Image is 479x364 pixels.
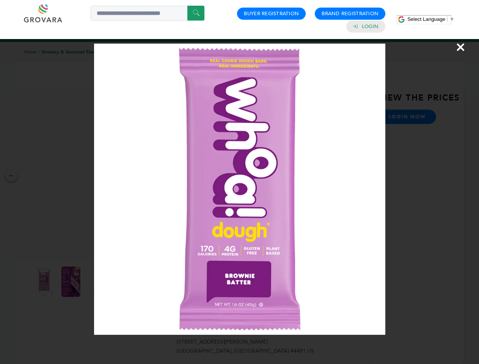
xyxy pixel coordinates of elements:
span: Select Language [407,16,445,22]
span: × [455,36,466,58]
a: Brand Registration [322,10,378,17]
a: Login [362,23,378,30]
img: Image Preview [94,44,385,335]
a: Buyer Registration [244,10,299,17]
a: Select Language​ [407,16,454,22]
input: Search a product or brand... [91,6,204,21]
span: ▼ [449,16,454,22]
